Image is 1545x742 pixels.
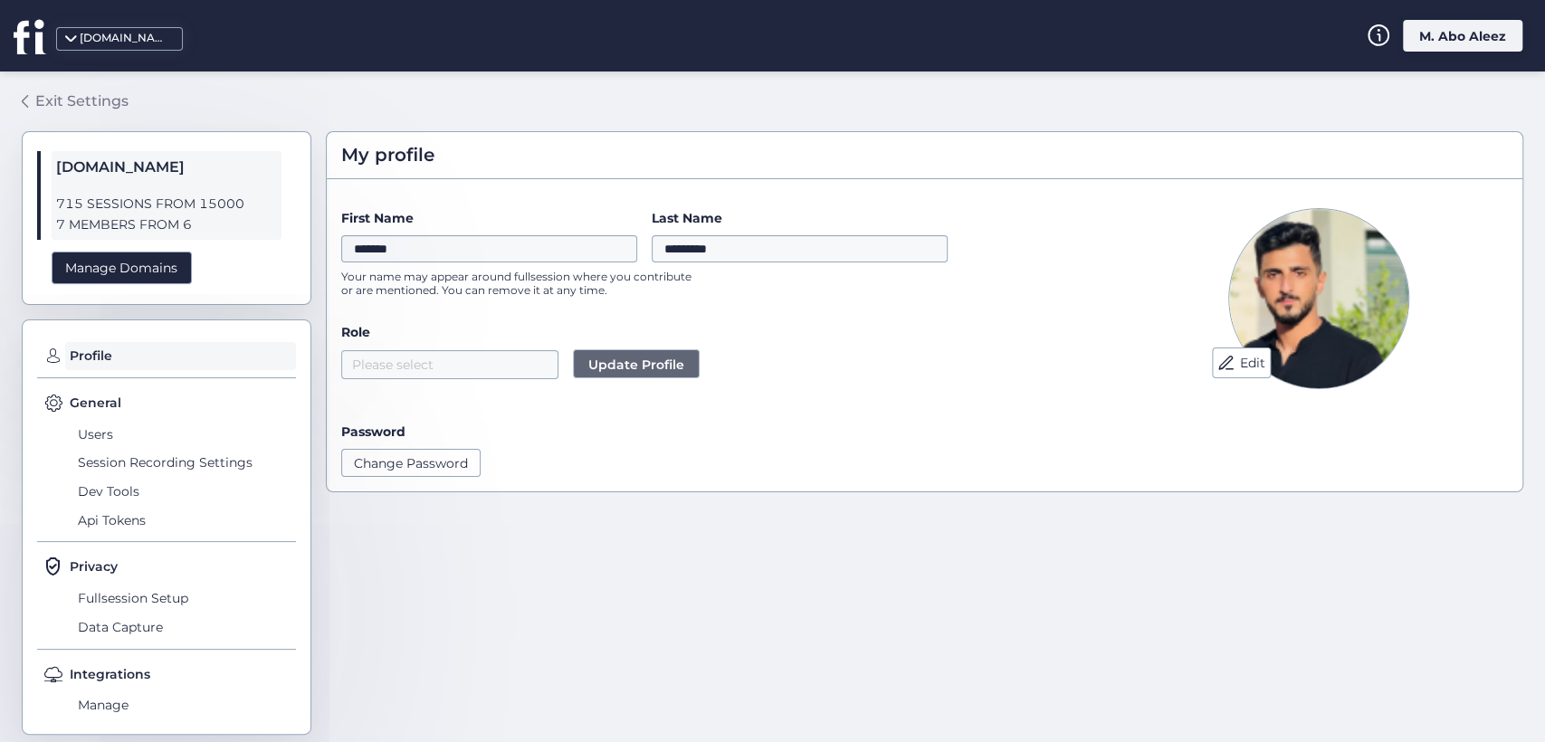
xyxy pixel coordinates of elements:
[341,449,481,476] button: Change Password
[70,556,118,576] span: Privacy
[341,423,405,440] label: Password
[22,86,129,117] a: Exit Settings
[56,194,277,214] span: 715 SESSIONS FROM 15000
[73,420,296,449] span: Users
[341,141,434,169] span: My profile
[56,156,277,179] span: [DOMAIN_NAME]
[73,613,296,642] span: Data Capture
[73,584,296,613] span: Fullsession Setup
[341,270,703,297] p: Your name may appear around fullsession where you contribute or are mentioned. You can remove it ...
[56,214,277,235] span: 7 MEMBERS FROM 6
[73,506,296,535] span: Api Tokens
[73,449,296,478] span: Session Recording Settings
[70,393,121,413] span: General
[652,208,948,228] label: Last Name
[341,322,1100,342] label: Role
[35,90,129,112] div: Exit Settings
[573,349,700,378] button: Update Profile
[65,342,296,371] span: Profile
[70,664,150,684] span: Integrations
[341,208,637,228] label: First Name
[73,691,296,720] span: Manage
[73,477,296,506] span: Dev Tools
[1212,347,1271,378] button: Edit
[52,252,192,285] div: Manage Domains
[588,355,684,375] span: Update Profile
[1228,208,1409,389] img: Avatar Picture
[80,30,170,47] div: [DOMAIN_NAME]
[1403,20,1522,52] div: M. Abo Aleez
